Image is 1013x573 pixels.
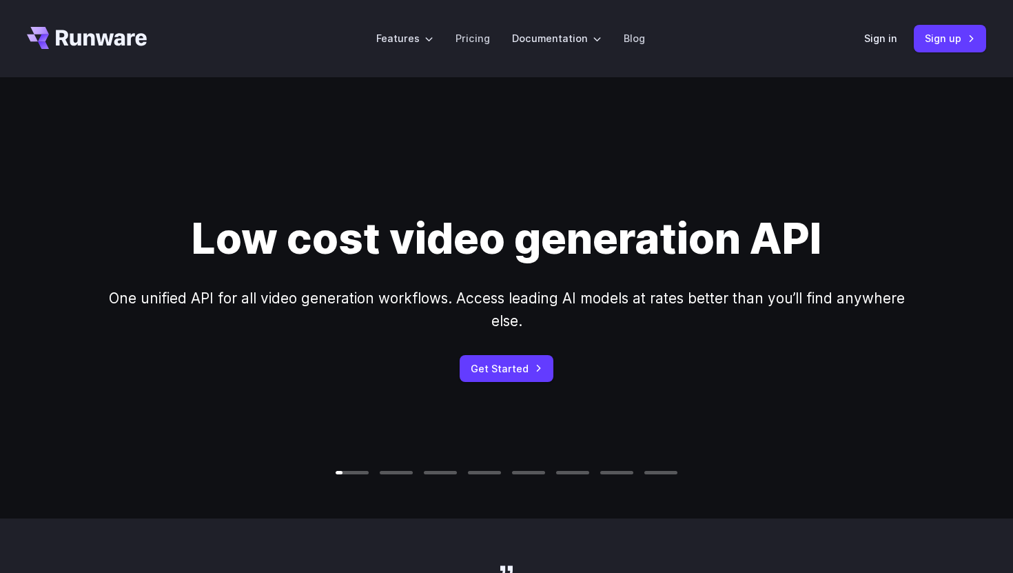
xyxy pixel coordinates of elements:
[460,355,553,382] a: Get Started
[512,30,602,46] label: Documentation
[101,287,912,333] p: One unified API for all video generation workflows. Access leading AI models at rates better than...
[27,27,147,49] a: Go to /
[456,30,490,46] a: Pricing
[864,30,897,46] a: Sign in
[914,25,986,52] a: Sign up
[376,30,433,46] label: Features
[624,30,645,46] a: Blog
[192,214,821,265] h1: Low cost video generation API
